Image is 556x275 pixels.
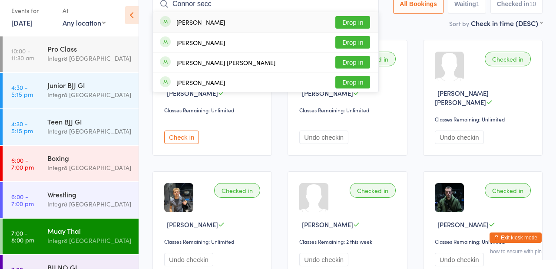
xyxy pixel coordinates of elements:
button: Undo checkin [164,259,213,272]
button: Undo checkin [435,137,484,150]
div: Any location [63,24,106,33]
div: Integr8 [GEOGRAPHIC_DATA] [47,205,131,215]
div: Boxing [47,159,131,169]
div: Junior BJJ GI [47,86,131,96]
button: Check in [164,137,199,150]
div: 1 [476,7,480,13]
span: [PERSON_NAME] [167,95,218,104]
time: 7:00 - 8:00 pm [11,236,34,249]
div: Integr8 [GEOGRAPHIC_DATA] [47,242,131,252]
button: Drop in [335,62,370,75]
span: [PERSON_NAME] [167,226,218,235]
a: 4:30 -5:15 pmTeen BJJ GIIntegr8 [GEOGRAPHIC_DATA] [3,115,139,151]
label: Sort by [449,25,469,34]
div: [PERSON_NAME] [176,85,225,92]
div: [PERSON_NAME] [176,45,225,52]
button: Undo checkin [299,259,348,272]
span: [PERSON_NAME] [PERSON_NAME] [435,95,489,113]
img: image1747644860.png [435,189,464,218]
div: Checked in [350,189,396,204]
div: Classes Remaining: Unlimited [164,244,263,251]
button: Undo checkin [299,137,348,150]
div: At [63,10,106,24]
time: 4:30 - 5:15 pm [11,126,33,140]
time: 4:30 - 5:15 pm [11,90,33,104]
div: Muay Thai [47,232,131,242]
a: 6:00 -7:00 pmBoxingIntegr8 [GEOGRAPHIC_DATA] [3,152,139,187]
div: Check in time (DESC) [471,24,543,34]
span: [PERSON_NAME] [302,226,353,235]
img: image1745832235.png [164,189,193,218]
div: Classes Remaining: Unlimited [435,244,533,251]
div: Integr8 [GEOGRAPHIC_DATA] [47,169,131,179]
div: [PERSON_NAME] [176,25,225,32]
div: Checked in [214,189,260,204]
div: Integr8 [GEOGRAPHIC_DATA] [47,59,131,69]
a: [DATE] [11,24,33,33]
div: Teen BJJ GI [47,123,131,132]
div: Classes Remaining: Unlimited [164,112,263,120]
div: Checked in [485,189,531,204]
button: Drop in [335,22,370,35]
div: Pro Class [47,50,131,59]
div: Integr8 [GEOGRAPHIC_DATA] [47,132,131,142]
button: Drop in [335,82,370,95]
span: [PERSON_NAME] [302,95,353,104]
time: 10:00 - 11:30 am [11,53,34,67]
div: Wrestling [47,196,131,205]
div: Integr8 [GEOGRAPHIC_DATA] [47,96,131,106]
time: 6:00 - 7:00 pm [11,163,34,177]
button: Exit kiosk mode [490,239,542,249]
button: how to secure with pin [490,255,542,261]
button: Undo checkin [435,259,484,272]
div: Classes Remaining: 2 this week [299,244,398,251]
time: 6:00 - 7:00 pm [11,199,34,213]
span: [PERSON_NAME] [437,226,489,235]
div: Classes Remaining: Unlimited [435,121,533,129]
a: 7:00 -8:00 pmMuay ThaiIntegr8 [GEOGRAPHIC_DATA] [3,225,139,260]
div: 10 [529,7,536,13]
a: 6:00 -7:00 pmWrestlingIntegr8 [GEOGRAPHIC_DATA] [3,188,139,224]
div: Events for [11,10,54,24]
button: Drop in [335,42,370,55]
div: Checked in [485,58,531,72]
a: 10:00 -11:30 amPro ClassIntegr8 [GEOGRAPHIC_DATA] [3,43,139,78]
div: Classes Remaining: Unlimited [299,112,398,120]
a: 4:30 -5:15 pmJunior BJJ GIIntegr8 [GEOGRAPHIC_DATA] [3,79,139,115]
div: [PERSON_NAME] [PERSON_NAME] [176,65,275,72]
